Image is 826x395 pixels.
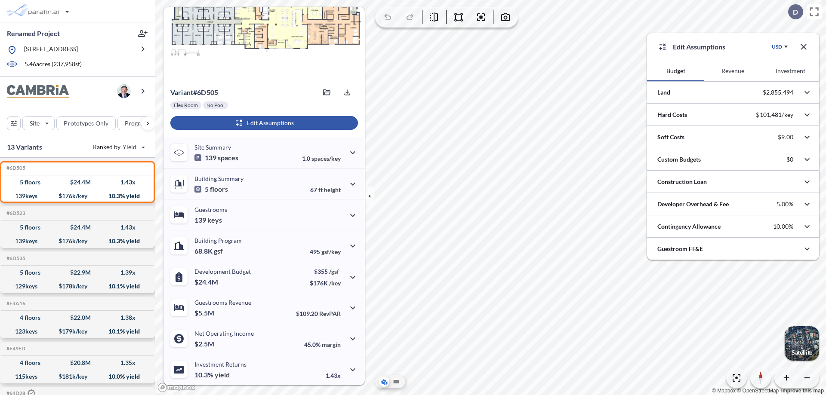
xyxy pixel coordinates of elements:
h5: Click to copy the code [5,300,25,306]
span: height [324,186,341,193]
p: $109.20 [296,310,341,317]
p: 5.46 acres ( 237,958 sf) [25,60,82,69]
button: Revenue [704,61,761,81]
p: 1.0 [302,155,341,162]
button: Site [22,116,55,130]
p: D [793,8,798,16]
p: Hard Costs [657,110,687,119]
p: No Pool [206,102,225,109]
p: Building Summary [194,175,243,182]
span: floors [210,185,228,193]
p: 13 Variants [7,142,42,152]
h5: Click to copy the code [5,210,25,216]
p: Developer Overhead & Fee [657,200,729,208]
span: keys [207,216,222,224]
p: $176K [310,279,341,287]
span: gsf [214,247,223,255]
img: user logo [117,84,131,98]
p: $5.5M [194,309,216,317]
a: Mapbox [712,388,736,394]
span: ft [318,186,323,193]
p: View Floorplans [186,64,231,71]
span: /key [329,279,341,287]
p: 1.43x [326,372,341,379]
p: 67 [310,186,341,193]
img: Switcher Image [785,326,819,361]
p: Site [30,119,40,128]
p: # 6d505 [170,88,218,97]
button: Investment [762,61,819,81]
h5: Click to copy the code [5,255,25,261]
p: $101,481/key [756,111,793,119]
p: Guestrooms [194,206,227,213]
p: $2.5M [194,340,216,348]
p: $0 [786,156,793,163]
span: spaces [218,153,238,162]
p: $355 [310,268,341,275]
p: Guestrooms Revenue [194,299,251,306]
p: 10.3% [194,371,230,379]
h5: Click to copy the code [5,165,25,171]
p: Custom Budgets [657,155,701,164]
p: Edit Assumptions [673,42,725,52]
button: Budget [647,61,704,81]
p: 495 [310,248,341,255]
p: 68.8K [194,247,223,255]
span: gsf/key [321,248,341,255]
p: 10.00% [773,223,793,230]
p: Investment Returns [194,361,247,368]
span: RevPAR [319,310,341,317]
button: Switcher ImageSatellite [785,326,819,361]
h5: Click to copy the code [5,346,25,352]
span: Yield [123,143,137,151]
p: Contingency Allowance [657,222,721,231]
p: Guestroom FF&E [657,245,703,253]
p: $2,855,494 [763,89,793,96]
p: Flex Room [174,102,198,109]
p: 45.0% [304,341,341,348]
p: Construction Loan [657,178,707,186]
span: Variant [170,88,193,96]
button: Program [117,116,164,130]
span: yield [215,371,230,379]
p: Building Program [194,237,242,244]
button: Aerial View [379,377,389,387]
button: Prototypes Only [56,116,116,130]
img: BrandImage [7,85,69,98]
div: USD [772,43,782,50]
button: Site Plan [391,377,401,387]
p: Satellite [792,349,812,356]
p: 139 [194,153,238,162]
p: Land [657,88,670,97]
p: Development Budget [194,268,251,275]
p: $9.00 [778,133,793,141]
a: Mapbox homepage [157,383,195,392]
p: 5.00% [777,200,793,208]
button: Edit Assumptions [170,116,358,130]
p: Prototypes Only [64,119,108,128]
p: Program [125,119,149,128]
span: spaces/key [311,155,341,162]
span: /gsf [329,268,339,275]
p: Renamed Project [7,29,60,38]
p: [STREET_ADDRESS] [24,45,78,55]
span: margin [322,341,341,348]
a: Improve this map [781,388,824,394]
button: Ranked by Yield [86,140,151,154]
a: OpenStreetMap [737,388,779,394]
p: 5 [194,185,228,193]
p: Site Summary [194,144,231,151]
p: Soft Costs [657,133,684,141]
p: 139 [194,216,222,224]
p: Net Operating Income [194,330,254,337]
p: $24.4M [194,278,219,286]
